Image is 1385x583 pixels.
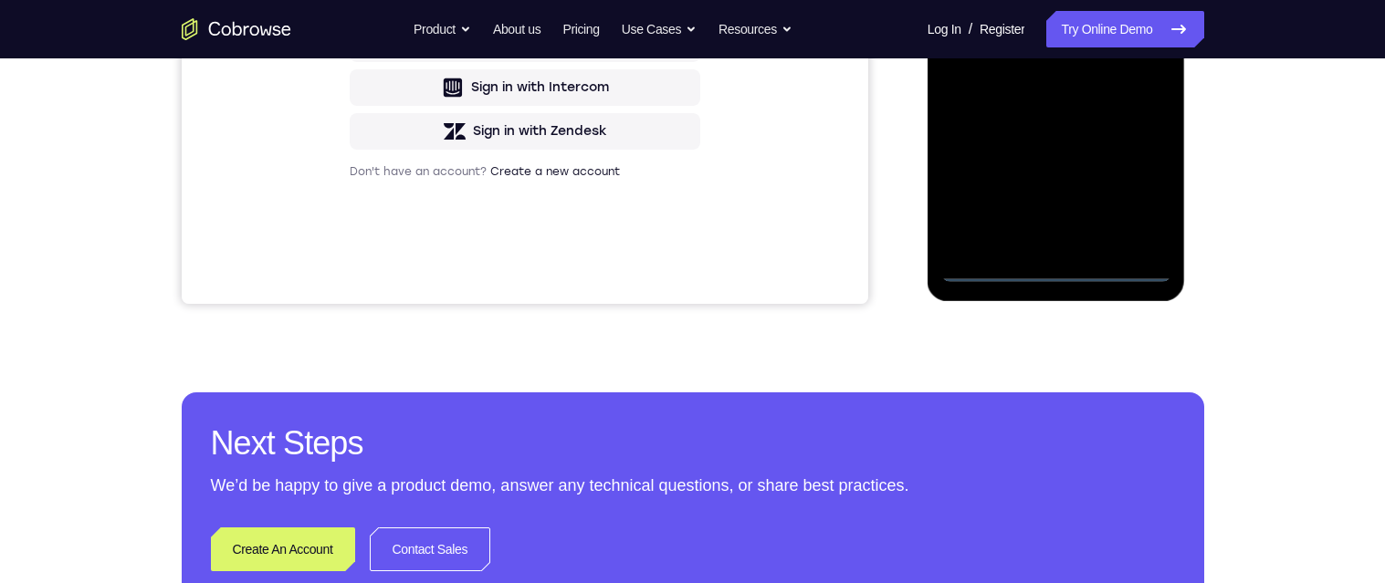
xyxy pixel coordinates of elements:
button: Sign in with GitHub [168,333,519,370]
button: Sign in with Google [168,289,519,326]
h1: Sign in to your account [168,125,519,151]
a: Register [980,11,1024,47]
a: Pricing [562,11,599,47]
span: / [969,18,972,40]
a: Try Online Demo [1046,11,1203,47]
a: Create An Account [211,527,355,571]
button: Product [414,11,471,47]
button: Sign in [168,209,519,245]
a: Log In [928,11,961,47]
button: Use Cases [622,11,697,47]
div: Sign in with GitHub [297,342,420,360]
button: Resources [719,11,792,47]
div: Sign in with Google [296,298,420,317]
button: Sign in with Intercom [168,377,519,413]
a: Create a new account [309,473,438,485]
div: Sign in with Zendesk [291,430,425,448]
a: About us [493,11,540,47]
p: We’d be happy to give a product demo, answer any technical questions, or share best practices. [211,473,1175,498]
input: Enter your email [179,174,508,193]
a: Go to the home page [182,18,291,40]
button: Sign in with Zendesk [168,421,519,457]
h2: Next Steps [211,422,1175,465]
a: Contact Sales [370,527,491,571]
div: Sign in with Intercom [289,386,427,404]
p: Don't have an account? [168,472,519,486]
p: or [334,261,353,276]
